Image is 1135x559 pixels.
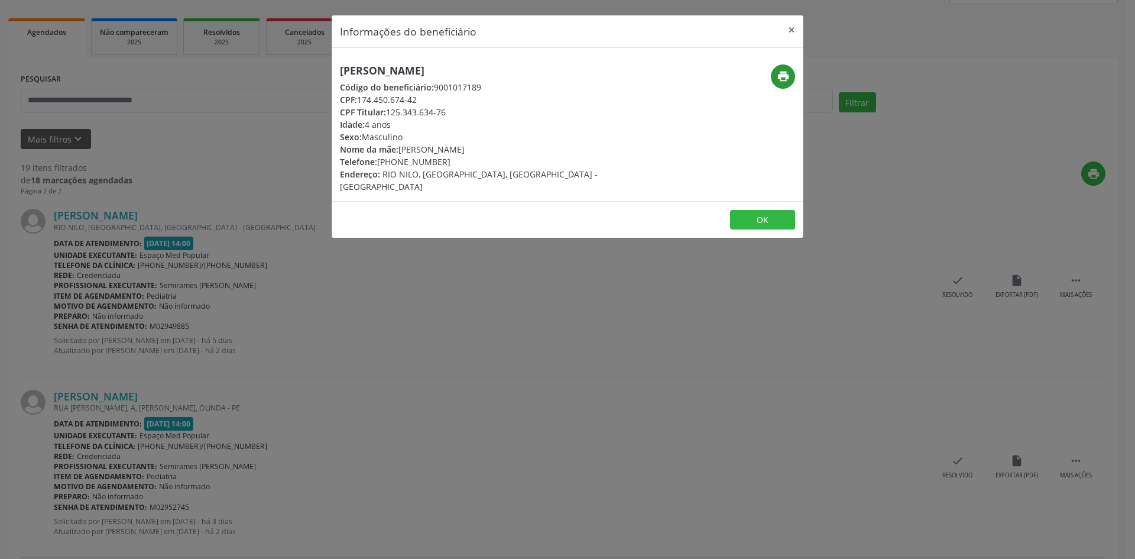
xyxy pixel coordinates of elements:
[340,119,365,130] span: Idade:
[771,64,795,89] button: print
[340,156,377,167] span: Telefone:
[777,70,790,83] i: print
[730,210,795,230] button: OK
[340,144,398,155] span: Nome da mãe:
[340,106,386,118] span: CPF Titular:
[780,15,803,44] button: Close
[340,169,598,192] span: RIO NILO, [GEOGRAPHIC_DATA], [GEOGRAPHIC_DATA] - [GEOGRAPHIC_DATA]
[340,93,638,106] div: 174.450.674-42
[340,24,476,39] h5: Informações do beneficiário
[340,64,638,77] h5: [PERSON_NAME]
[340,131,362,143] span: Sexo:
[340,81,638,93] div: 9001017189
[340,118,638,131] div: 4 anos
[340,106,638,118] div: 125.343.634-76
[340,82,434,93] span: Código do beneficiário:
[340,94,357,105] span: CPF:
[340,156,638,168] div: [PHONE_NUMBER]
[340,131,638,143] div: Masculino
[340,143,638,156] div: [PERSON_NAME]
[340,169,380,180] span: Endereço:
